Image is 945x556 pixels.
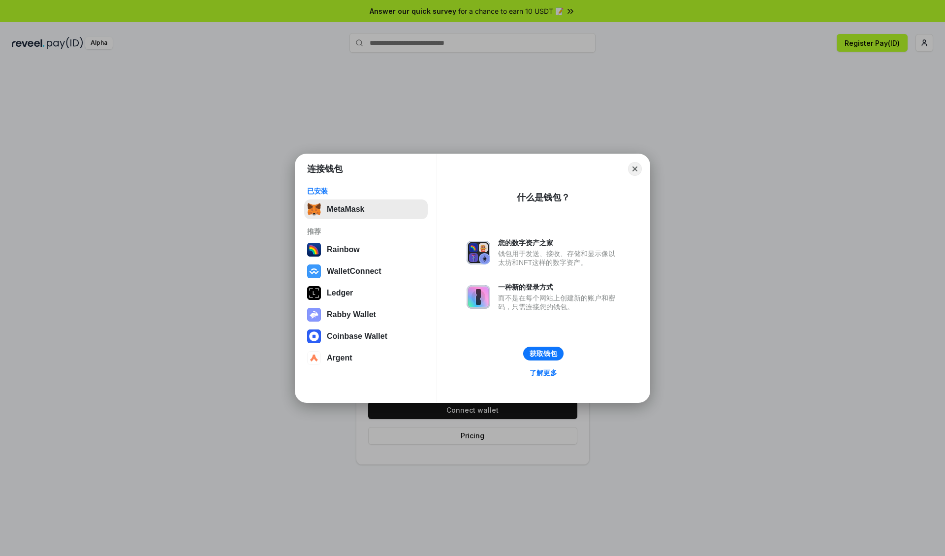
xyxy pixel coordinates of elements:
[307,227,425,236] div: 推荐
[498,238,620,247] div: 您的数字资产之家
[304,262,428,281] button: WalletConnect
[523,347,564,360] button: 获取钱包
[327,267,381,276] div: WalletConnect
[327,289,353,297] div: Ledger
[307,202,321,216] img: svg+xml,%3Csvg%20fill%3D%22none%22%20height%3D%2233%22%20viewBox%3D%220%200%2035%2033%22%20width%...
[467,285,490,309] img: svg+xml,%3Csvg%20xmlns%3D%22http%3A%2F%2Fwww.w3.org%2F2000%2Fsvg%22%20fill%3D%22none%22%20viewBox...
[304,283,428,303] button: Ledger
[327,354,352,362] div: Argent
[530,368,557,377] div: 了解更多
[307,243,321,257] img: svg+xml,%3Csvg%20width%3D%22120%22%20height%3D%22120%22%20viewBox%3D%220%200%20120%20120%22%20fil...
[304,348,428,368] button: Argent
[327,205,364,214] div: MetaMask
[327,245,360,254] div: Rainbow
[530,349,557,358] div: 获取钱包
[327,332,387,341] div: Coinbase Wallet
[498,294,620,311] div: 而不是在每个网站上创建新的账户和密码，只需连接您的钱包。
[498,249,620,267] div: 钱包用于发送、接收、存储和显示像以太坊和NFT这样的数字资产。
[498,283,620,292] div: 一种新的登录方式
[467,241,490,264] img: svg+xml,%3Csvg%20xmlns%3D%22http%3A%2F%2Fwww.w3.org%2F2000%2Fsvg%22%20fill%3D%22none%22%20viewBox...
[304,240,428,260] button: Rainbow
[304,327,428,346] button: Coinbase Wallet
[307,351,321,365] img: svg+xml,%3Csvg%20width%3D%2228%22%20height%3D%2228%22%20viewBox%3D%220%200%2028%2028%22%20fill%3D...
[628,162,642,176] button: Close
[307,163,343,175] h1: 连接钱包
[307,308,321,322] img: svg+xml,%3Csvg%20xmlns%3D%22http%3A%2F%2Fwww.w3.org%2F2000%2Fsvg%22%20fill%3D%22none%22%20viewBox...
[517,192,570,203] div: 什么是钱包？
[307,187,425,196] div: 已安装
[307,329,321,343] img: svg+xml,%3Csvg%20width%3D%2228%22%20height%3D%2228%22%20viewBox%3D%220%200%2028%2028%22%20fill%3D...
[304,199,428,219] button: MetaMask
[524,366,563,379] a: 了解更多
[304,305,428,325] button: Rabby Wallet
[307,264,321,278] img: svg+xml,%3Csvg%20width%3D%2228%22%20height%3D%2228%22%20viewBox%3D%220%200%2028%2028%22%20fill%3D...
[327,310,376,319] div: Rabby Wallet
[307,286,321,300] img: svg+xml,%3Csvg%20xmlns%3D%22http%3A%2F%2Fwww.w3.org%2F2000%2Fsvg%22%20width%3D%2228%22%20height%3...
